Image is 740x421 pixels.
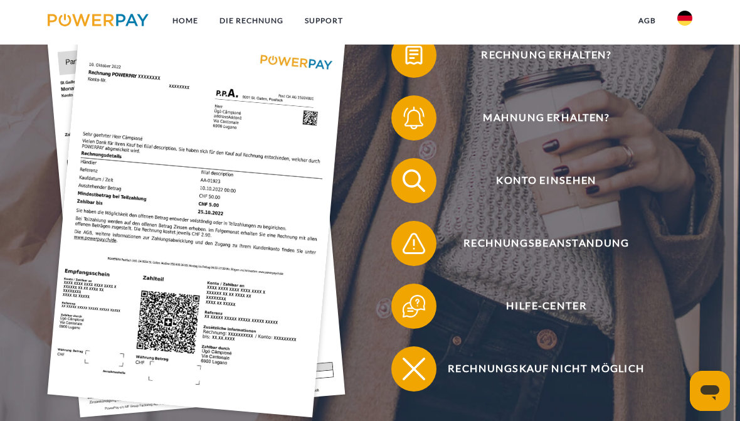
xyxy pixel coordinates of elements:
[399,292,428,321] img: qb_help.svg
[408,33,684,78] span: Rechnung erhalten?
[209,9,294,32] a: DIE RECHNUNG
[408,158,684,203] span: Konto einsehen
[48,14,149,26] img: logo-powerpay.svg
[375,156,701,206] a: Konto einsehen
[375,281,701,331] a: Hilfe-Center
[391,33,685,78] button: Rechnung erhalten?
[391,95,685,141] button: Mahnung erhalten?
[391,346,685,392] button: Rechnungskauf nicht möglich
[399,230,428,258] img: qb_warning.svg
[408,221,684,266] span: Rechnungsbeanstandung
[399,41,428,70] img: qb_bill.svg
[47,19,345,418] img: single_invoice_powerpay_de.jpg
[375,344,701,394] a: Rechnungskauf nicht möglich
[375,218,701,269] a: Rechnungsbeanstandung
[408,346,684,392] span: Rechnungskauf nicht möglich
[399,167,428,195] img: qb_search.svg
[399,355,428,383] img: qb_close.svg
[408,284,684,329] span: Hilfe-Center
[677,11,692,26] img: de
[391,284,685,329] button: Hilfe-Center
[162,9,209,32] a: Home
[375,93,701,143] a: Mahnung erhalten?
[294,9,354,32] a: SUPPORT
[690,371,730,411] iframe: Schaltfläche zum Öffnen des Messaging-Fensters
[391,158,685,203] button: Konto einsehen
[408,95,684,141] span: Mahnung erhalten?
[391,221,685,266] button: Rechnungsbeanstandung
[628,9,667,32] a: agb
[399,104,428,132] img: qb_bell.svg
[375,30,701,80] a: Rechnung erhalten?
